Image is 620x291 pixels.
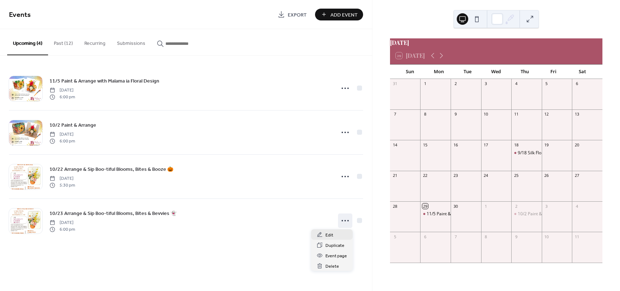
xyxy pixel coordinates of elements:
[422,112,428,117] div: 8
[482,65,511,79] div: Wed
[50,122,96,129] span: 10/2 Paint & Arrange
[392,173,398,178] div: 21
[422,234,428,239] div: 6
[392,142,398,147] div: 14
[511,65,539,79] div: Thu
[392,112,398,117] div: 7
[50,226,75,233] span: 6:00 pm
[574,142,579,147] div: 20
[422,173,428,178] div: 22
[9,8,31,22] span: Events
[50,87,75,94] span: [DATE]
[7,29,48,55] button: Upcoming (4)
[574,81,579,86] div: 6
[453,203,458,209] div: 30
[427,211,527,217] div: 11/5 Paint & Arrange with Malama ia Floral Design
[483,203,489,209] div: 1
[513,112,519,117] div: 11
[422,203,428,209] div: 29
[315,9,363,20] button: Add Event
[513,142,519,147] div: 18
[50,131,75,138] span: [DATE]
[539,65,568,79] div: Fri
[325,231,333,239] span: Edit
[513,173,519,178] div: 25
[422,81,428,86] div: 1
[453,234,458,239] div: 7
[396,65,424,79] div: Sun
[50,220,75,226] span: [DATE]
[513,234,519,239] div: 9
[392,234,398,239] div: 5
[50,121,96,129] a: 10/2 Paint & Arrange
[50,94,75,100] span: 6:00 pm
[50,182,75,188] span: 5:30 pm
[453,142,458,147] div: 16
[50,138,75,144] span: 6:00 pm
[288,11,307,19] span: Export
[544,142,549,147] div: 19
[420,211,451,217] div: 11/5 Paint & Arrange with Malama ia Floral Design
[483,112,489,117] div: 10
[392,81,398,86] div: 31
[574,234,579,239] div: 11
[483,234,489,239] div: 8
[50,166,173,173] span: 10/22 Arrange & Sip Boo-tiful Blooms, Bites & Booze 🎃
[513,203,519,209] div: 2
[50,165,173,173] a: 10/22 Arrange & Sip Boo-tiful Blooms, Bites & Booze 🎃
[513,81,519,86] div: 4
[483,81,489,86] div: 3
[544,203,549,209] div: 3
[511,150,542,156] div: 9/18 Silk Floral Arrangement & Candle making Workshop 🕯️
[568,65,597,79] div: Sat
[50,77,159,85] a: 11/5 Paint & Arrange with Malama ia Floral Design
[325,263,339,270] span: Delete
[392,203,398,209] div: 28
[574,203,579,209] div: 4
[50,210,177,217] span: 10/23 Arrange & Sip Boo-tiful Blooms, Bites & Bevvies 👻
[325,252,347,260] span: Event page
[453,173,458,178] div: 23
[544,173,549,178] div: 26
[453,65,482,79] div: Tue
[111,29,151,55] button: Submissions
[483,173,489,178] div: 24
[330,11,358,19] span: Add Event
[544,112,549,117] div: 12
[325,242,344,249] span: Duplicate
[544,81,549,86] div: 5
[453,112,458,117] div: 9
[453,81,458,86] div: 2
[50,209,177,217] a: 10/23 Arrange & Sip Boo-tiful Blooms, Bites & Bevvies 👻
[390,38,602,47] div: [DATE]
[79,29,111,55] button: Recurring
[544,234,549,239] div: 10
[511,211,542,217] div: 10/2 Paint & Arrange
[574,112,579,117] div: 13
[574,173,579,178] div: 27
[518,211,560,217] div: 10/2 Paint & Arrange
[272,9,312,20] a: Export
[422,142,428,147] div: 15
[424,65,453,79] div: Mon
[50,175,75,182] span: [DATE]
[48,29,79,55] button: Past (12)
[483,142,489,147] div: 17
